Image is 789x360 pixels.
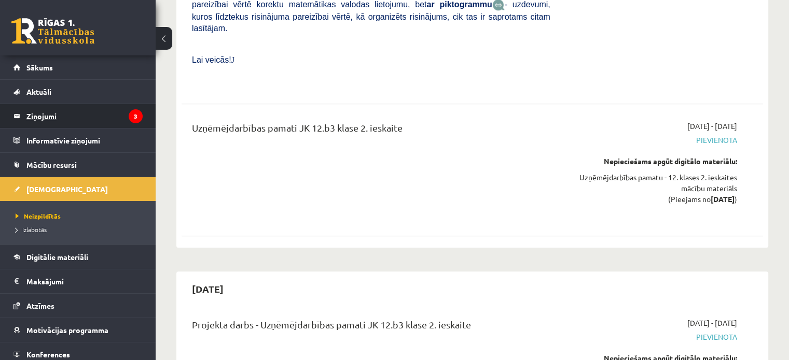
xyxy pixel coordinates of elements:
[182,277,234,301] h2: [DATE]
[16,225,47,234] span: Izlabotās
[192,318,550,337] div: Projekta darbs - Uzņēmējdarbības pamati JK 12.b3 klase 2. ieskaite
[13,153,143,177] a: Mācību resursi
[13,128,143,152] a: Informatīvie ziņojumi
[566,156,737,167] div: Nepieciešams apgūt digitālo materiālu:
[13,55,143,79] a: Sākums
[16,211,145,221] a: Neizpildītās
[687,318,737,328] span: [DATE] - [DATE]
[26,104,143,128] legend: Ziņojumi
[11,18,94,44] a: Rīgas 1. Tālmācības vidusskola
[13,104,143,128] a: Ziņojumi3
[13,177,143,201] a: [DEMOGRAPHIC_DATA]
[26,184,108,194] span: [DEMOGRAPHIC_DATA]
[26,87,51,96] span: Aktuāli
[13,245,143,269] a: Digitālie materiāli
[16,225,145,234] a: Izlabotās
[26,252,88,262] span: Digitālie materiāli
[16,212,61,220] span: Neizpildītās
[13,269,143,293] a: Maksājumi
[566,332,737,342] span: Pievienota
[13,294,143,318] a: Atzīmes
[26,301,54,310] span: Atzīmes
[26,128,143,152] legend: Informatīvie ziņojumi
[711,194,735,204] strong: [DATE]
[13,318,143,342] a: Motivācijas programma
[26,269,143,293] legend: Maksājumi
[26,160,77,169] span: Mācību resursi
[192,55,231,64] span: Lai veicās!
[192,121,550,140] div: Uzņēmējdarbības pamati JK 12.b3 klase 2. ieskaite
[26,63,53,72] span: Sākums
[26,350,70,359] span: Konferences
[26,325,108,335] span: Motivācijas programma
[13,80,143,104] a: Aktuāli
[566,172,737,205] div: Uzņēmējdarbības pamatu - 12. klases 2. ieskaites mācību materiāls (Pieejams no )
[687,121,737,132] span: [DATE] - [DATE]
[566,135,737,146] span: Pievienota
[231,55,234,64] span: J
[129,109,143,123] i: 3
